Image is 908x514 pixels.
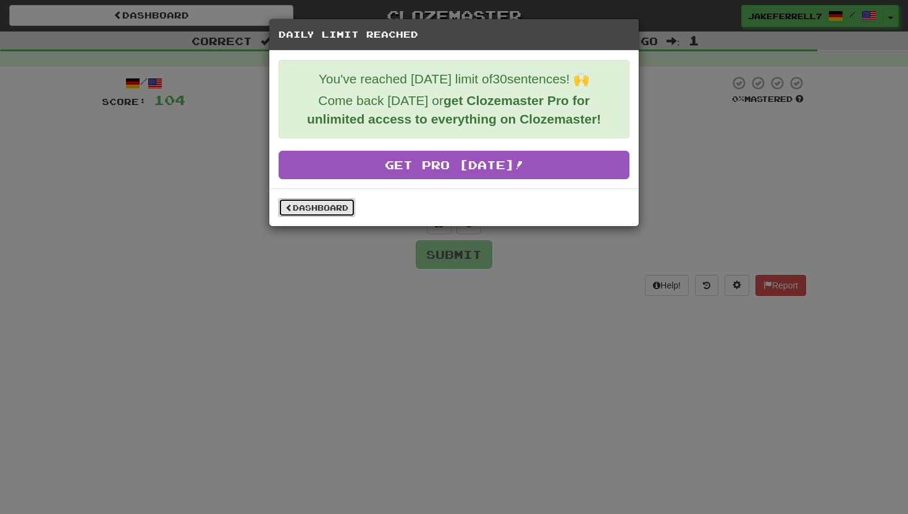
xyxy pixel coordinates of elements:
h5: Daily Limit Reached [279,28,629,41]
strong: get Clozemaster Pro for unlimited access to everything on Clozemaster! [307,93,601,126]
a: Get Pro [DATE]! [279,151,629,179]
p: You've reached [DATE] limit of 30 sentences! 🙌 [288,70,620,88]
p: Come back [DATE] or [288,91,620,128]
a: Dashboard [279,198,355,217]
